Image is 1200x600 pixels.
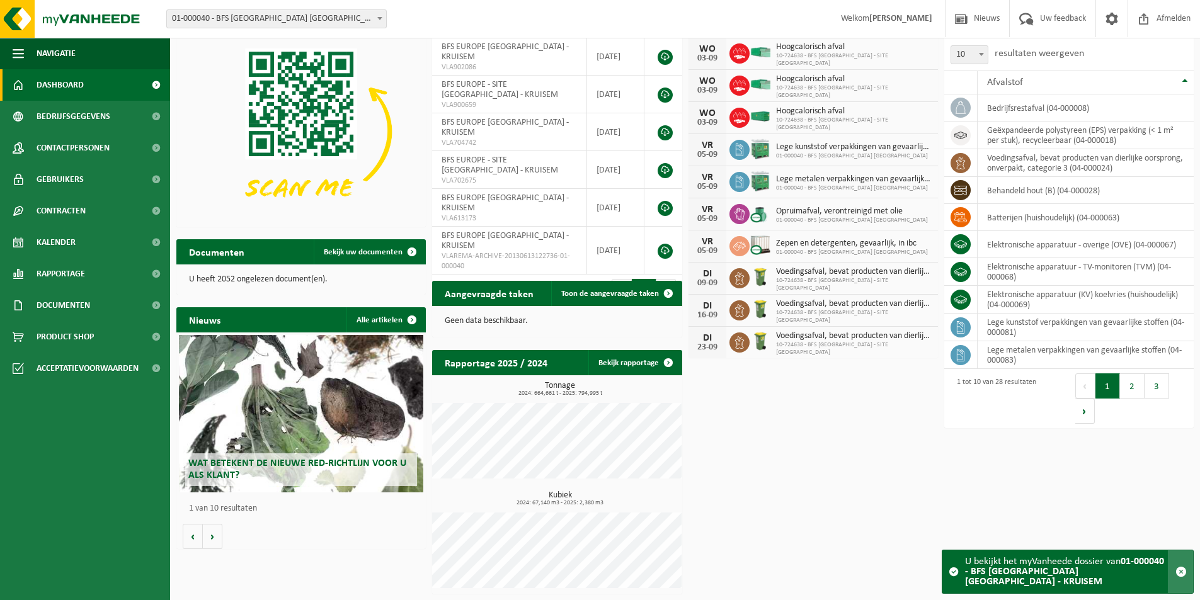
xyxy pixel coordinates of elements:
span: VLA613173 [442,213,577,224]
strong: [PERSON_NAME] [869,14,932,23]
label: resultaten weergeven [995,48,1084,59]
span: Toon de aangevraagde taken [561,290,659,298]
td: [DATE] [587,151,644,189]
td: geëxpandeerde polystyreen (EPS) verpakking (< 1 m² per stuk), recycleerbaar (04-000018) [978,122,1194,149]
img: PB-OT-0200-CU [750,202,771,224]
p: 1 van 10 resultaten [189,504,420,513]
img: WB-0140-HPE-GN-50 [750,266,771,288]
img: WB-0140-HPE-GN-50 [750,331,771,352]
div: 03-09 [695,118,720,127]
span: 10-724638 - BFS [GEOGRAPHIC_DATA] - SITE [GEOGRAPHIC_DATA] [776,84,932,99]
div: 05-09 [695,215,720,224]
div: VR [695,205,720,215]
button: Previous [1075,373,1095,399]
h2: Documenten [176,239,257,264]
span: Kalender [37,227,76,258]
p: Geen data beschikbaar. [445,317,669,325]
span: Opruimafval, verontreinigd met olie [776,207,928,217]
button: Volgende [203,524,222,549]
span: BFS EUROPE [GEOGRAPHIC_DATA] - KRUISEM [442,118,569,137]
div: WO [695,108,720,118]
div: 09-09 [695,279,720,288]
span: Zepen en detergenten, gevaarlijk, in ibc [776,239,928,249]
a: Wat betekent de nieuwe RED-richtlijn voor u als klant? [179,335,423,492]
div: VR [695,237,720,247]
div: DI [695,269,720,279]
td: elektronische apparatuur - TV-monitoren (TVM) (04-000068) [978,258,1194,286]
span: 2024: 664,661 t - 2025: 794,995 t [438,390,682,397]
span: VLA900659 [442,100,577,110]
span: BFS EUROPE [GEOGRAPHIC_DATA] - KRUISEM [442,231,569,251]
div: DI [695,301,720,311]
span: VLA704742 [442,138,577,148]
h2: Aangevraagde taken [432,281,546,305]
img: Download de VHEPlus App [176,38,426,225]
span: 01-000040 - BFS [GEOGRAPHIC_DATA] [GEOGRAPHIC_DATA] [776,249,928,256]
span: 10-724638 - BFS [GEOGRAPHIC_DATA] - SITE [GEOGRAPHIC_DATA] [776,116,932,132]
span: BFS EUROPE [GEOGRAPHIC_DATA] - KRUISEM [442,42,569,62]
button: 2 [1120,373,1145,399]
span: 10-724638 - BFS [GEOGRAPHIC_DATA] - SITE [GEOGRAPHIC_DATA] [776,52,932,67]
img: HK-XC-40-GN-00 [750,111,771,122]
span: Documenten [37,290,90,321]
span: 10-724638 - BFS [GEOGRAPHIC_DATA] - SITE [GEOGRAPHIC_DATA] [776,277,932,292]
button: Next [1075,399,1095,424]
span: Bekijk uw documenten [324,248,403,256]
span: BFS EUROPE - SITE [GEOGRAPHIC_DATA] - KRUISEM [442,80,558,99]
span: Hoogcalorisch afval [776,106,932,116]
span: VLA702675 [442,176,577,186]
td: elektronische apparatuur (KV) koelvries (huishoudelijk) (04-000069) [978,286,1194,314]
span: Acceptatievoorwaarden [37,353,139,384]
td: [DATE] [587,189,644,227]
td: [DATE] [587,227,644,275]
h2: Rapportage 2025 / 2024 [432,350,560,375]
h2: Nieuws [176,307,233,332]
div: VR [695,140,720,150]
td: [DATE] [587,76,644,113]
span: Lege kunststof verpakkingen van gevaarlijke stoffen [776,142,932,152]
span: Bedrijfsgegevens [37,101,110,132]
div: 05-09 [695,247,720,256]
div: 16-09 [695,311,720,320]
div: 05-09 [695,183,720,191]
div: 23-09 [695,343,720,352]
span: Dashboard [37,69,84,101]
span: Hoogcalorisch afval [776,42,932,52]
td: elektronische apparatuur - overige (OVE) (04-000067) [978,231,1194,258]
span: BFS EUROPE - SITE [GEOGRAPHIC_DATA] - KRUISEM [442,156,558,175]
span: Voedingsafval, bevat producten van dierlijke oorsprong, onverpakt, categorie 3 [776,267,932,277]
div: 03-09 [695,54,720,63]
span: 01-000040 - BFS [GEOGRAPHIC_DATA] [GEOGRAPHIC_DATA] [776,184,932,192]
span: 01-000040 - BFS [GEOGRAPHIC_DATA] [GEOGRAPHIC_DATA] [776,217,928,224]
span: 01-000040 - BFS EUROPE NV - KRUISEM [166,9,387,28]
div: 05-09 [695,150,720,159]
a: Bekijk rapportage [588,350,681,375]
span: Afvalstof [987,77,1023,88]
span: BFS EUROPE [GEOGRAPHIC_DATA] - KRUISEM [442,193,569,213]
span: Product Shop [37,321,94,353]
span: Navigatie [37,38,76,69]
div: VR [695,173,720,183]
span: Rapportage [37,258,85,290]
span: VLA902086 [442,62,577,72]
span: 01-000040 - BFS [GEOGRAPHIC_DATA] [GEOGRAPHIC_DATA] [776,152,932,160]
span: Voedingsafval, bevat producten van dierlijke oorsprong, onverpakt, categorie 3 [776,331,932,341]
span: 10 [951,45,988,64]
img: PB-IC-CU [750,234,771,256]
span: 01-000040 - BFS EUROPE NV - KRUISEM [167,10,386,28]
td: [DATE] [587,113,644,151]
span: Voedingsafval, bevat producten van dierlijke oorsprong, onverpakt, categorie 3 [776,299,932,309]
td: [DATE] [587,38,644,76]
td: lege kunststof verpakkingen van gevaarlijke stoffen (04-000081) [978,314,1194,341]
span: 10 [951,46,988,64]
span: Contactpersonen [37,132,110,164]
button: Vorige [183,524,203,549]
td: batterijen (huishoudelijk) (04-000063) [978,204,1194,231]
img: PB-HB-1400-HPE-GN-11 [750,137,771,161]
td: bedrijfsrestafval (04-000008) [978,94,1194,122]
span: Gebruikers [37,164,84,195]
div: 03-09 [695,86,720,95]
div: WO [695,76,720,86]
h3: Kubiek [438,491,682,506]
span: VLAREMA-ARCHIVE-20130613122736-01-000040 [442,251,577,271]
